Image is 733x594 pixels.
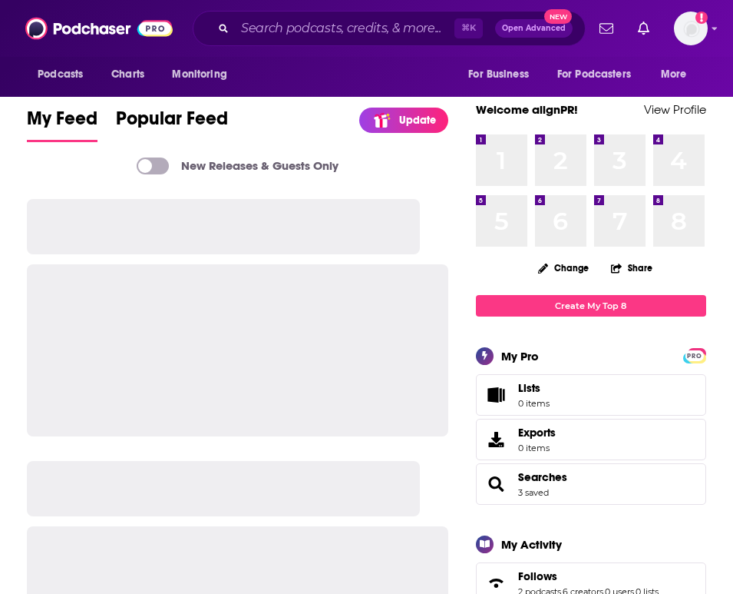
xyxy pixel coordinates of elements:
[481,572,512,594] a: Follows
[501,537,562,552] div: My Activity
[161,60,246,89] button: open menu
[674,12,708,45] button: Show profile menu
[116,107,228,139] span: Popular Feed
[476,463,706,505] span: Searches
[27,107,97,139] span: My Feed
[518,381,550,395] span: Lists
[481,429,512,450] span: Exports
[547,60,653,89] button: open menu
[685,350,704,362] span: PRO
[193,11,586,46] div: Search podcasts, credits, & more...
[25,14,173,43] img: Podchaser - Follow, Share and Rate Podcasts
[38,64,83,85] span: Podcasts
[674,12,708,45] img: User Profile
[111,64,144,85] span: Charts
[650,60,706,89] button: open menu
[632,15,655,41] a: Show notifications dropdown
[518,426,556,440] span: Exports
[399,114,436,127] p: Update
[101,60,154,89] a: Charts
[518,487,549,498] a: 3 saved
[529,258,598,277] button: Change
[685,349,704,360] a: PRO
[27,107,97,142] a: My Feed
[674,12,708,45] span: Logged in as alignPR
[501,349,539,363] div: My Pro
[695,12,708,24] svg: Add a profile image
[518,569,659,583] a: Follows
[359,108,448,133] a: Update
[661,64,687,85] span: More
[476,419,706,460] a: Exports
[495,19,573,38] button: Open AdvancedNew
[235,16,454,41] input: Search podcasts, credits, & more...
[172,64,226,85] span: Monitoring
[518,470,567,484] a: Searches
[502,25,566,32] span: Open Advanced
[544,9,572,24] span: New
[610,253,653,283] button: Share
[518,398,550,409] span: 0 items
[557,64,631,85] span: For Podcasters
[476,102,578,117] a: Welcome alignPR!
[116,107,228,142] a: Popular Feed
[481,473,512,495] a: Searches
[468,64,529,85] span: For Business
[518,569,557,583] span: Follows
[457,60,548,89] button: open menu
[27,60,103,89] button: open menu
[454,18,483,38] span: ⌘ K
[518,443,556,453] span: 0 items
[476,374,706,416] a: Lists
[137,158,338,174] a: New Releases & Guests Only
[644,102,706,117] a: View Profile
[476,295,706,316] a: Create My Top 8
[481,384,512,406] span: Lists
[518,381,540,395] span: Lists
[593,15,619,41] a: Show notifications dropdown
